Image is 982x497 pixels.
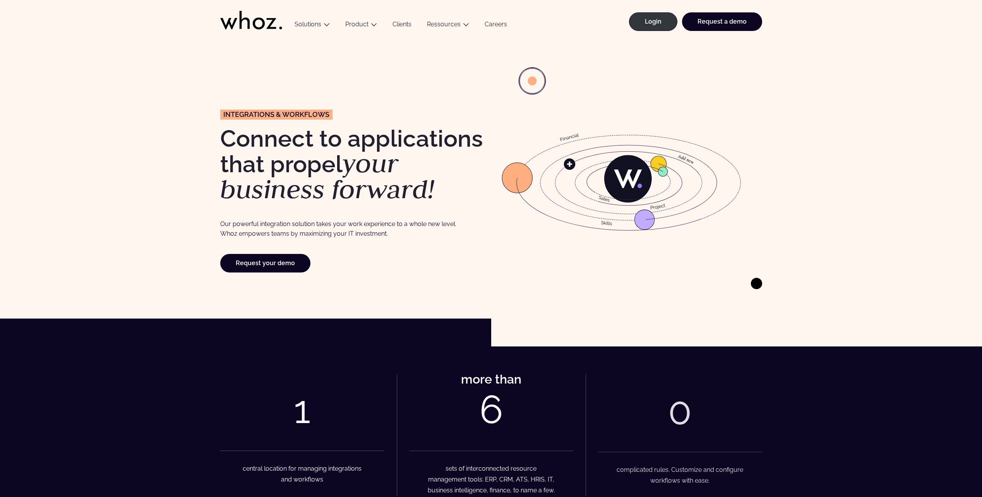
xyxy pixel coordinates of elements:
button: Solutions [287,21,338,31]
a: Clients [385,21,419,31]
a: Careers [477,21,515,31]
div: 6 [480,387,503,432]
figcaption: sets of interconnected resource management tools: ERP, CRM, ATS, HRIS, IT, business intelligence,... [409,451,573,496]
button: Product [338,21,385,31]
span: Integrations & Workflows [223,111,329,118]
a: Request your demo [220,254,310,272]
p: Our powerful integration solution takes your work experience to a whole new level. Whoz empowers ... [220,219,461,239]
figcaption: central location for managing integrations and workflows [220,451,384,485]
em: your business forward! [220,146,435,206]
h1: Connect to applications that propel [220,127,487,202]
div: 1 [294,387,310,432]
figcaption: complicated rules. Customize and configure workflows with ease. [598,452,762,486]
div: more than [409,374,573,387]
a: Login [629,12,677,31]
a: Request a demo [682,12,762,31]
button: Ressources [419,21,477,31]
a: Product [345,21,368,28]
div: 0 [668,388,692,433]
a: Ressources [427,21,461,28]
